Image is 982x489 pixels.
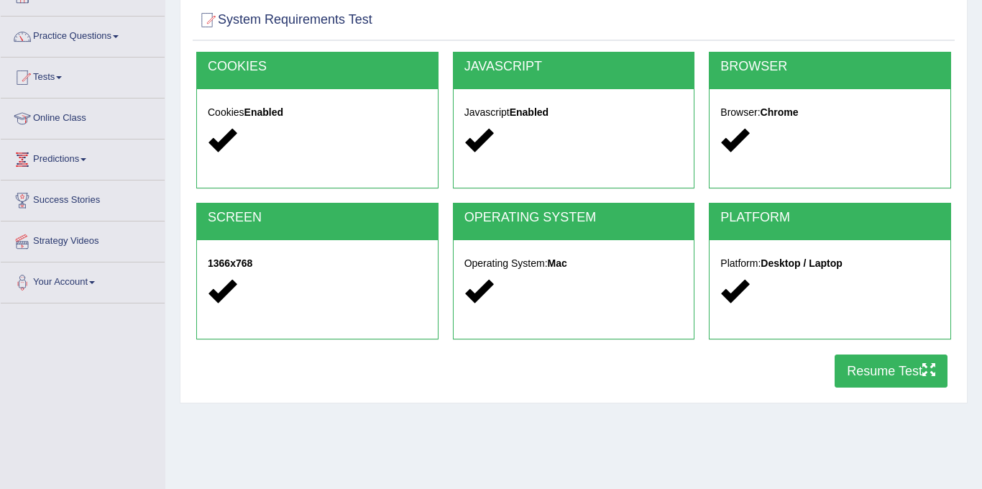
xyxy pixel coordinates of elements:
a: Predictions [1,140,165,175]
strong: Mac [548,257,567,269]
h2: PLATFORM [720,211,940,225]
h2: SCREEN [208,211,427,225]
h2: BROWSER [720,60,940,74]
h5: Browser: [720,107,940,118]
strong: Enabled [244,106,283,118]
a: Success Stories [1,180,165,216]
a: Your Account [1,262,165,298]
h2: OPERATING SYSTEM [464,211,684,225]
a: Online Class [1,99,165,134]
h5: Cookies [208,107,427,118]
button: Resume Test [835,355,947,388]
h2: System Requirements Test [196,9,372,31]
h2: JAVASCRIPT [464,60,684,74]
strong: 1366x768 [208,257,252,269]
h5: Platform: [720,258,940,269]
a: Strategy Videos [1,221,165,257]
strong: Enabled [510,106,549,118]
h5: Javascript [464,107,684,118]
h2: COOKIES [208,60,427,74]
strong: Desktop / Laptop [761,257,843,269]
h5: Operating System: [464,258,684,269]
strong: Chrome [761,106,799,118]
a: Tests [1,58,165,93]
a: Practice Questions [1,17,165,52]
